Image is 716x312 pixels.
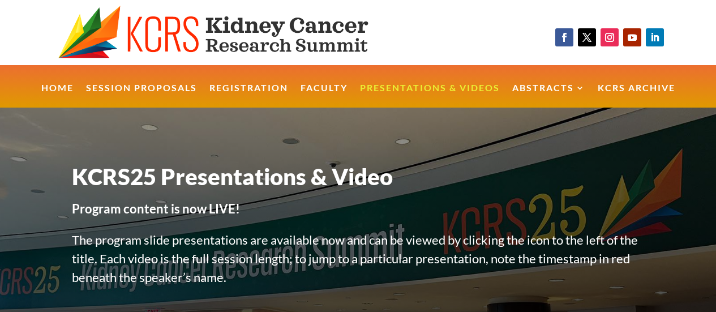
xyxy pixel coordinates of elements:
[72,163,393,190] span: KCRS25 Presentations & Video
[209,84,288,108] a: Registration
[301,84,348,108] a: Faculty
[601,28,619,46] a: Follow on Instagram
[598,84,675,108] a: KCRS Archive
[623,28,641,46] a: Follow on Youtube
[555,28,573,46] a: Follow on Facebook
[72,230,645,299] p: The program slide presentations are available now and can be viewed by clicking the icon to the l...
[578,28,596,46] a: Follow on X
[646,28,664,46] a: Follow on LinkedIn
[58,6,406,59] img: KCRS generic logo wide
[512,84,585,108] a: Abstracts
[41,84,74,108] a: Home
[86,84,197,108] a: Session Proposals
[360,84,500,108] a: Presentations & Videos
[72,201,240,216] strong: Program content is now LIVE!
